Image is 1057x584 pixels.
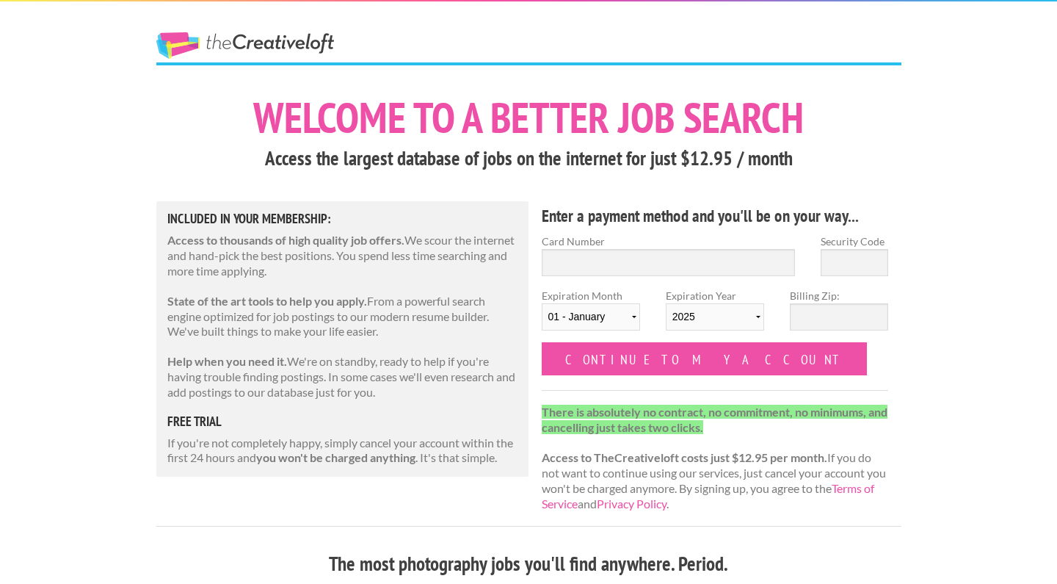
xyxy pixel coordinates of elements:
[666,303,764,331] select: Expiration Year
[167,294,367,308] strong: State of the art tools to help you apply.
[156,96,901,139] h1: Welcome to a better job search
[542,481,874,511] a: Terms of Service
[167,233,404,247] strong: Access to thousands of high quality job offers.
[156,145,901,173] h3: Access the largest database of jobs on the internet for just $12.95 / month
[821,234,888,249] label: Security Code
[167,436,518,466] p: If you're not completely happy, simply cancel your account within the first 24 hours and . It's t...
[542,450,827,464] strong: Access to TheCreativeloft costs just $12.95 per month.
[167,233,518,278] p: We scour the internet and hand-pick the best positions. You spend less time searching and more ti...
[256,450,415,464] strong: you won't be charged anything
[542,288,640,342] label: Expiration Month
[156,32,334,59] a: The Creative Loft
[167,415,518,428] h5: free trial
[167,354,518,400] p: We're on standby, ready to help if you're having trouble finding postings. In some cases we'll ev...
[542,342,868,375] input: Continue to my account
[597,497,666,511] a: Privacy Policy
[167,294,518,339] p: From a powerful search engine optimized for job postings to our modern resume builder. We've buil...
[156,550,901,578] h3: The most photography jobs you'll find anywhere. Period.
[666,288,764,342] label: Expiration Year
[542,204,889,228] h4: Enter a payment method and you'll be on your way...
[167,354,287,368] strong: Help when you need it.
[790,288,888,303] label: Billing Zip:
[542,405,889,512] p: If you do not want to continue using our services, just cancel your account you won't be charged ...
[542,405,887,434] strong: There is absolutely no contract, no commitment, no minimums, and cancelling just takes two clicks.
[167,212,518,226] h5: Included in Your Membership:
[542,303,640,331] select: Expiration Month
[542,234,796,249] label: Card Number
